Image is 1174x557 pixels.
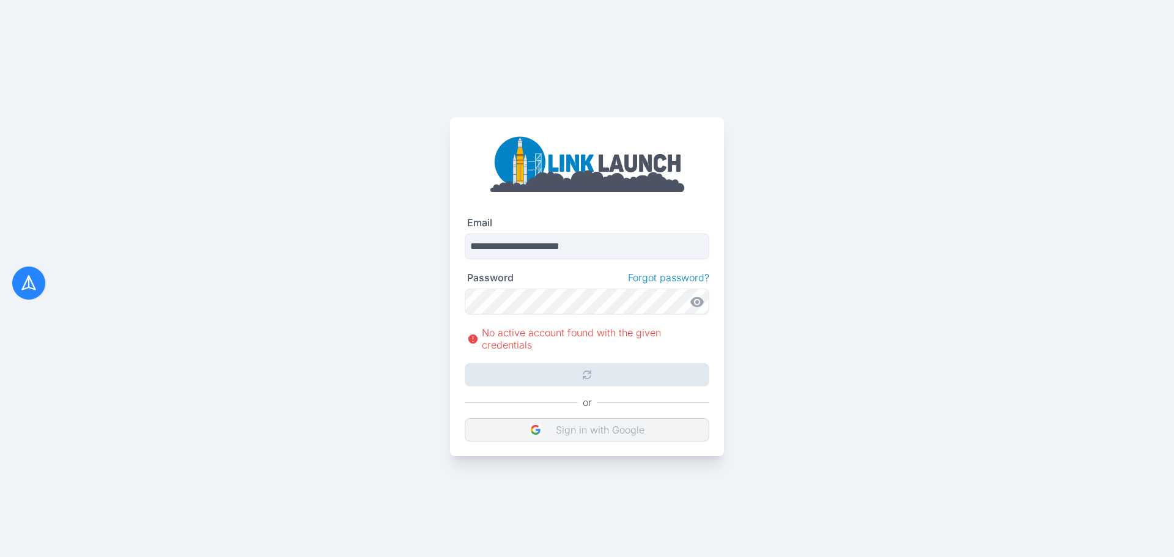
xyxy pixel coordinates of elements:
[628,271,709,284] a: Forgot password?
[467,216,492,229] label: Email
[465,418,709,441] button: Sign in with Google
[467,271,514,284] label: Password
[583,396,592,408] p: or
[489,132,685,192] img: linklaunch_big.2e5cdd30.png
[482,326,709,351] p: No active account found with the given credentials
[530,424,541,435] img: DIz4rYaBO0VM93JpwbwaJtqNfEsbwZFgEL50VtgcJLBV6wK9aKtfd+cEkvuBfcC37k9h8VGR+csPdltgAAAABJRU5ErkJggg==
[556,424,644,436] p: Sign in with Google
